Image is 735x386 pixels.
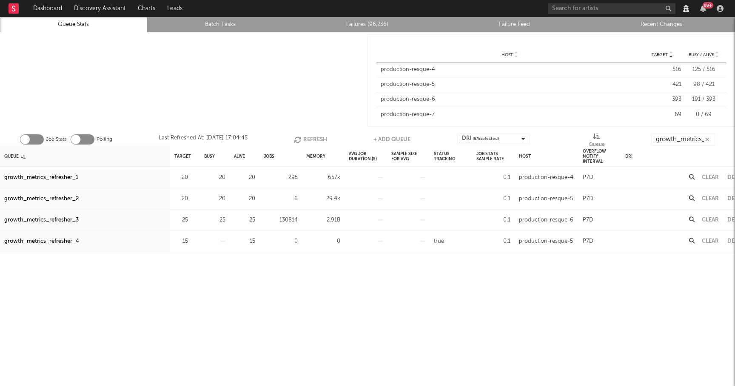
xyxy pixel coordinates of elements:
[651,133,715,146] input: Search...
[159,133,248,146] div: Last Refreshed At: [DATE] 17:04:45
[583,194,593,204] div: P7D
[686,80,722,89] div: 98 / 421
[703,2,713,9] div: 99 +
[174,173,188,183] div: 20
[686,65,722,74] div: 125 / 516
[4,173,78,183] a: growth_metrics_refresher_1
[306,194,340,204] div: 29.4k
[306,215,340,225] div: 2.91B
[476,215,510,225] div: 0.1
[589,133,605,149] div: Queue
[4,236,79,247] a: growth_metrics_refresher_4
[306,173,340,183] div: 657k
[583,147,617,165] div: Overflow Notify Interval
[476,194,510,204] div: 0.1
[174,147,191,165] div: Target
[174,194,188,204] div: 20
[434,236,444,247] div: true
[204,147,215,165] div: Busy
[306,236,340,247] div: 0
[643,80,681,89] div: 421
[391,147,425,165] div: Sample Size For Avg
[434,147,468,165] div: Status Tracking
[700,5,706,12] button: 99+
[264,173,298,183] div: 295
[4,147,26,165] div: Queue
[519,236,573,247] div: production-resque-5
[652,52,668,57] span: Target
[264,236,298,247] div: 0
[381,95,639,104] div: production-resque-6
[299,20,436,30] a: Failures (96,236)
[373,133,410,146] button: + Add Queue
[589,139,605,150] div: Queue
[349,147,383,165] div: Avg Job Duration (s)
[501,52,513,57] span: Host
[204,173,225,183] div: 20
[234,236,255,247] div: 15
[702,238,719,244] button: Clear
[686,95,722,104] div: 191 / 393
[476,147,510,165] div: Job Stats Sample Rate
[519,173,573,183] div: production-resque-4
[583,173,593,183] div: P7D
[583,236,593,247] div: P7D
[306,147,325,165] div: Memory
[264,215,298,225] div: 130814
[174,215,188,225] div: 25
[381,111,639,119] div: production-resque-7
[234,147,245,165] div: Alive
[204,194,225,204] div: 20
[702,217,719,223] button: Clear
[643,65,681,74] div: 516
[476,236,510,247] div: 0.1
[643,111,681,119] div: 69
[264,194,298,204] div: 6
[234,215,255,225] div: 25
[97,134,112,145] label: Polling
[519,194,573,204] div: production-resque-5
[264,147,274,165] div: Jobs
[702,196,719,202] button: Clear
[548,3,675,14] input: Search for artists
[174,236,188,247] div: 15
[625,147,632,165] div: DRI
[294,133,327,146] button: Refresh
[381,80,639,89] div: production-resque-5
[593,20,730,30] a: Recent Changes
[46,134,66,145] label: Job Stats
[702,175,719,180] button: Clear
[519,147,531,165] div: Host
[152,20,290,30] a: Batch Tasks
[234,194,255,204] div: 20
[4,215,79,225] a: growth_metrics_refresher_3
[5,20,142,30] a: Queue Stats
[204,215,225,225] div: 25
[519,215,573,225] div: production-resque-6
[689,52,714,57] span: Busy / Alive
[234,173,255,183] div: 20
[476,173,510,183] div: 0.1
[583,215,593,225] div: P7D
[381,65,639,74] div: production-resque-4
[643,95,681,104] div: 393
[473,133,499,144] span: ( 8 / 8 selected)
[462,133,499,144] div: DRI
[686,111,722,119] div: 0 / 69
[4,194,79,204] a: growth_metrics_refresher_2
[446,20,584,30] a: Failure Feed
